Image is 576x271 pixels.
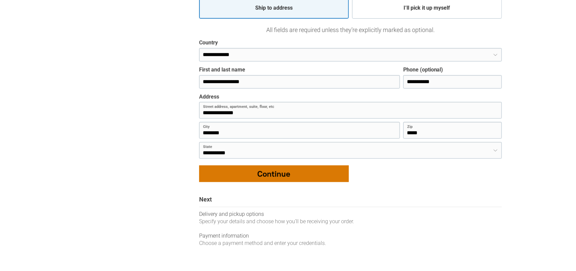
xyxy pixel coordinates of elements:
div: Phone (optional) [403,66,443,74]
div: Ship to address [250,4,298,12]
div: Next [199,195,502,207]
input: Zip [403,122,502,139]
div: I’ll pick it up myself [399,4,455,12]
input: Street address, apartment, suite, floor, etc [199,102,502,119]
div: First and last name [199,66,245,74]
button: Continue [199,165,349,182]
div: Country [199,39,218,46]
div: Specify your details and choose how you’ll be receiving your order. [199,218,502,225]
div: Payment information [199,232,502,240]
div: Address [199,94,219,101]
input: City [199,122,400,139]
div: Choose a payment method and enter your credentials. [199,240,502,247]
span: All fields are required unless they’re explicitly marked as optional. [266,26,435,33]
div: Delivery and pickup options [199,211,502,218]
